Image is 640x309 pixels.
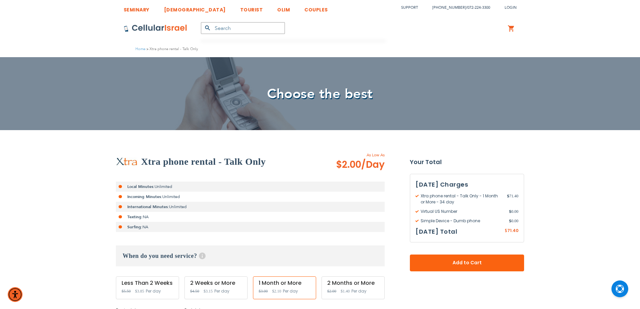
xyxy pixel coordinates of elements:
strong: Surfing: [127,224,142,230]
span: Virtual US Number [416,208,509,215]
span: Per day [351,288,367,294]
span: $2.00 [336,158,385,171]
li: NA [116,222,385,232]
div: 1 Month or More [259,280,310,286]
a: [PHONE_NUMBER] [432,5,466,10]
h3: [DATE] Total [416,227,457,237]
span: $3.00 [259,289,268,294]
a: [DEMOGRAPHIC_DATA] [164,2,226,14]
span: $ [507,193,509,199]
span: As Low As [318,152,385,158]
strong: International Minutes: [127,204,169,209]
li: Unlimited [116,182,385,192]
span: Add to Cart [432,259,502,266]
li: Unlimited [116,192,385,202]
a: TOURIST [240,2,263,14]
a: Home [135,46,145,51]
span: 71.40 [507,228,518,233]
span: $2.10 [272,289,281,294]
span: Per day [283,288,298,294]
span: $5.50 [122,289,131,294]
a: 072-224-3300 [467,5,490,10]
strong: Texting: [127,214,143,220]
li: Xtra phone rental - Talk Only [145,46,198,52]
input: Search [201,22,285,34]
span: $ [509,208,511,215]
li: NA [116,212,385,222]
li: Unlimited [116,202,385,212]
img: Xtra phone rental - Talk Only [116,157,138,166]
span: $ [505,228,507,234]
strong: Your Total [410,157,524,167]
h3: [DATE] Charges [416,180,518,190]
button: Add to Cart [410,255,524,271]
h3: When do you need service? [116,245,385,266]
img: Cellular Israel Logo [124,24,187,32]
span: 0.00 [509,218,518,224]
a: OLIM [277,2,290,14]
span: $4.50 [190,289,199,294]
span: Per day [214,288,229,294]
strong: Local Minutes: [127,184,155,189]
span: $1.40 [341,289,350,294]
li: / [426,3,490,12]
div: 2 Weeks or More [190,280,242,286]
span: $ [509,218,511,224]
span: /Day [361,158,385,171]
h2: Xtra phone rental - Talk Only [141,155,266,168]
span: $3.15 [204,289,213,294]
span: $2.00 [327,289,336,294]
a: Support [401,5,418,10]
span: $3.85 [135,289,144,294]
span: Simple Device - Dumb phone [416,218,509,224]
span: Login [505,5,517,10]
span: 0.00 [509,208,518,215]
strong: Incoming Minutes: [127,194,162,199]
a: SEMINARY [124,2,150,14]
div: Less Than 2 Weeks [122,280,173,286]
span: Choose the best [267,85,373,103]
span: Per day [146,288,161,294]
a: COUPLES [304,2,328,14]
span: Help [199,253,206,259]
div: 2 Months or More [327,280,379,286]
span: 71.40 [507,193,518,205]
div: Accessibility Menu [8,287,23,302]
span: Xtra phone rental - Talk Only - 1 Month or More - 34 day [416,193,507,205]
